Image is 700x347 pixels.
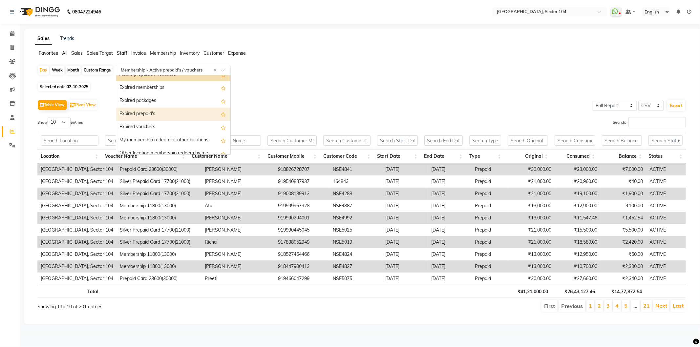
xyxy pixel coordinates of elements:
[382,163,428,175] td: [DATE]
[504,285,551,297] th: ₹41,21,000.00
[275,188,329,200] td: 919008189913
[509,236,555,248] td: ₹21,000.00
[509,224,555,236] td: ₹21,000.00
[116,81,230,94] div: Expired memberships
[202,200,275,212] td: Atul
[228,50,246,56] span: Expense
[275,248,329,260] td: 918527454466
[555,163,601,175] td: ₹23,000.00
[551,285,599,297] th: ₹26,43,127.46
[472,200,509,212] td: Prepaid
[555,273,601,285] td: ₹27,660.00
[202,236,275,248] td: Richa
[466,149,505,163] th: Type: activate to sort column ascending
[509,248,555,260] td: ₹13,000.00
[374,149,421,163] th: Start Date: activate to sort column ascending
[323,135,371,146] input: Search Customer Code
[647,163,686,175] td: ACTIVE
[428,236,472,248] td: [DATE]
[329,163,382,175] td: NSE4841
[555,188,601,200] td: ₹19,100.00
[117,248,202,260] td: Membership 11800(13000)
[329,200,382,212] td: NSE4887
[37,260,117,273] td: [GEOGRAPHIC_DATA], Sector 104
[428,175,472,188] td: [DATE]
[275,236,329,248] td: 917838052949
[472,188,509,200] td: Prepaid
[472,273,509,285] td: Prepaid
[329,212,382,224] td: NSE4992
[428,212,472,224] td: [DATE]
[555,200,601,212] td: ₹12,900.00
[667,100,685,111] button: Export
[428,200,472,212] td: [DATE]
[17,3,62,21] img: logo
[382,248,428,260] td: [DATE]
[221,97,226,105] span: Add this report to Favorites List
[601,273,647,285] td: ₹2,340.00
[555,236,601,248] td: ₹18,580.00
[615,302,619,309] a: 4
[647,273,686,285] td: ACTIVE
[647,175,686,188] td: ACTIVE
[329,224,382,236] td: NSE5025
[37,236,117,248] td: [GEOGRAPHIC_DATA], Sector 104
[71,50,83,56] span: Sales
[117,212,202,224] td: Membership 11800(13000)
[428,260,472,273] td: [DATE]
[38,100,67,110] button: Table View
[472,260,509,273] td: Prepaid
[37,175,117,188] td: [GEOGRAPHIC_DATA], Sector 104
[601,175,647,188] td: ₹40.00
[508,135,548,146] input: Search Original
[117,50,127,56] span: Staff
[382,260,428,273] td: [DATE]
[382,236,428,248] td: [DATE]
[509,273,555,285] td: ₹30,000.00
[329,260,382,273] td: NSE4827
[472,212,509,224] td: Prepaid
[647,188,686,200] td: ACTIVE
[69,100,97,110] button: Pivot View
[509,175,555,188] td: ₹21,000.00
[39,50,58,56] span: Favorites
[221,136,226,144] span: Add this report to Favorites List
[275,212,329,224] td: 919990294001
[647,248,686,260] td: ACTIVE
[41,135,98,146] input: Search Location
[647,200,686,212] td: ACTIVE
[213,67,219,74] span: Clear all
[202,273,275,285] td: Preeti
[509,163,555,175] td: ₹30,000.00
[221,110,226,118] span: Add this report to Favorites List
[329,188,382,200] td: NSE4288
[37,163,117,175] td: [GEOGRAPHIC_DATA], Sector 104
[37,149,102,163] th: Location: activate to sort column ascending
[555,260,601,273] td: ₹10,700.00
[202,188,275,200] td: [PERSON_NAME]
[275,273,329,285] td: 919466047299
[329,248,382,260] td: NSE4824
[428,224,472,236] td: [DATE]
[116,121,230,134] div: Expired vouchers
[72,3,101,21] b: 08047224946
[382,224,428,236] td: [DATE]
[472,163,509,175] td: Prepaid
[601,248,647,260] td: ₹50.00
[472,175,509,188] td: Prepaid
[599,285,646,297] th: ₹14,77,872.54
[275,200,329,212] td: 919999967928
[469,135,501,146] input: Search Type
[509,188,555,200] td: ₹21,000.00
[472,224,509,236] td: Prepaid
[601,260,647,273] td: ₹2,300.00
[150,50,176,56] span: Membership
[131,50,146,56] span: Invoice
[66,66,81,75] div: Month
[382,212,428,224] td: [DATE]
[35,33,52,45] a: Sales
[202,163,275,175] td: [PERSON_NAME]
[202,248,275,260] td: [PERSON_NAME]
[37,224,117,236] td: [GEOGRAPHIC_DATA], Sector 104
[202,212,275,224] td: [PERSON_NAME]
